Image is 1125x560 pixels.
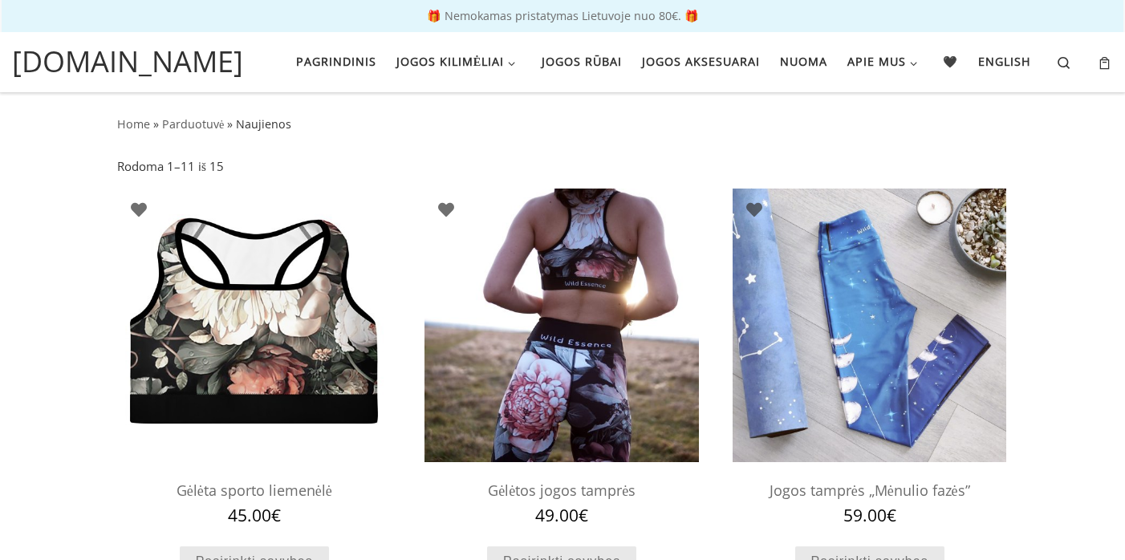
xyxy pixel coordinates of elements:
[227,116,233,132] span: »
[16,10,1109,22] p: 🎁 Nemokamas pristatymas Lietuvoje nuo 80€. 🎁
[117,474,391,507] h2: Gėlėta sporto liemenėlė
[847,45,906,75] span: Apie mus
[973,45,1037,79] a: English
[271,504,281,526] span: €
[296,45,376,75] span: Pagrindinis
[774,45,832,79] a: Nuoma
[733,474,1006,507] h2: Jogos tamprės „Mėnulio fazės”
[391,45,526,79] a: Jogos kilimėliai
[579,504,588,526] span: €
[12,40,243,83] a: [DOMAIN_NAME]
[938,45,964,79] a: 🖤
[536,45,627,79] a: Jogos rūbai
[424,474,698,507] h2: Gėlėtos jogos tamprės
[542,45,622,75] span: Jogos rūbai
[887,504,896,526] span: €
[535,504,588,526] bdi: 49.00
[733,189,1006,526] a: jogos tamprės mėnulio fazėsjogos tamprės mėnulio fazėsJogos tamprės „Mėnulio fazės” 59.00€
[978,45,1031,75] span: English
[236,116,291,132] span: Naujienos
[117,189,391,526] a: gėlėta sporto liemenėlėgėlėta sporto liemenėlėGėlėta sporto liemenėlė 45.00€
[780,45,827,75] span: Nuoma
[228,504,281,526] bdi: 45.00
[642,45,760,75] span: Jogos aksesuarai
[636,45,765,79] a: Jogos aksesuarai
[396,45,505,75] span: Jogos kilimėliai
[424,189,698,526] a: geletos jogos tampresgeletos jogos tampresGėlėtos jogos tamprės 49.00€
[153,116,159,132] span: »
[117,157,224,176] p: Rodoma 1–11 iš 15
[843,504,896,526] bdi: 59.00
[117,116,150,132] a: Home
[943,45,958,75] span: 🖤
[290,45,381,79] a: Pagrindinis
[162,116,224,132] a: Parduotuvė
